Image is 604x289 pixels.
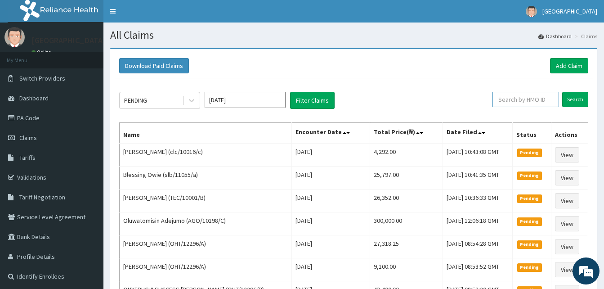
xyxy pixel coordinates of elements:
img: User Image [4,27,25,47]
th: Date Filed [443,123,513,144]
td: Oluwatomisin Adejumo (AGO/10198/C) [120,212,292,235]
td: [DATE] 08:54:28 GMT [443,235,513,258]
button: Filter Claims [290,92,335,109]
th: Name [120,123,292,144]
span: Dashboard [19,94,49,102]
a: Dashboard [538,32,572,40]
td: [DATE] 10:43:08 GMT [443,143,513,167]
td: [PERSON_NAME] (OHT/12296/A) [120,235,292,258]
td: [DATE] 10:36:33 GMT [443,190,513,212]
a: Online [31,49,53,55]
a: View [555,262,579,277]
li: Claims [573,32,597,40]
td: [PERSON_NAME] (OHT/12296/A) [120,258,292,281]
span: Pending [517,194,542,203]
span: Pending [517,217,542,226]
span: Claims [19,134,37,142]
p: [GEOGRAPHIC_DATA] [31,36,106,45]
th: Encounter Date [292,123,370,144]
td: [PERSON_NAME] (clc/10016/c) [120,143,292,167]
a: View [555,239,579,254]
span: Tariffs [19,154,36,162]
td: 9,100.00 [370,258,443,281]
td: [DATE] 08:53:52 GMT [443,258,513,281]
td: 26,352.00 [370,190,443,212]
td: 300,000.00 [370,212,443,235]
td: 27,318.25 [370,235,443,258]
a: View [555,216,579,231]
span: Pending [517,240,542,248]
span: Switch Providers [19,74,65,82]
th: Actions [551,123,588,144]
th: Total Price(₦) [370,123,443,144]
td: [DATE] [292,167,370,190]
td: Blessing Owie (slb/11055/a) [120,167,292,190]
span: Tariff Negotiation [19,193,65,201]
th: Status [513,123,551,144]
h1: All Claims [110,29,597,41]
td: [DATE] 10:41:35 GMT [443,167,513,190]
a: View [555,170,579,185]
td: [DATE] 12:06:18 GMT [443,212,513,235]
span: Pending [517,263,542,271]
td: [DATE] [292,143,370,167]
td: 4,292.00 [370,143,443,167]
td: [DATE] [292,258,370,281]
a: Add Claim [550,58,588,73]
img: User Image [526,6,537,17]
td: [PERSON_NAME] (TEC/10001/B) [120,190,292,212]
span: [GEOGRAPHIC_DATA] [542,7,597,15]
span: Pending [517,172,542,180]
td: [DATE] [292,235,370,258]
input: Search [562,92,588,107]
div: PENDING [124,96,147,105]
span: Pending [517,149,542,157]
input: Select Month and Year [205,92,286,108]
td: [DATE] [292,212,370,235]
td: [DATE] [292,190,370,212]
button: Download Paid Claims [119,58,189,73]
a: View [555,193,579,208]
td: 25,797.00 [370,167,443,190]
input: Search by HMO ID [492,92,559,107]
a: View [555,147,579,163]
